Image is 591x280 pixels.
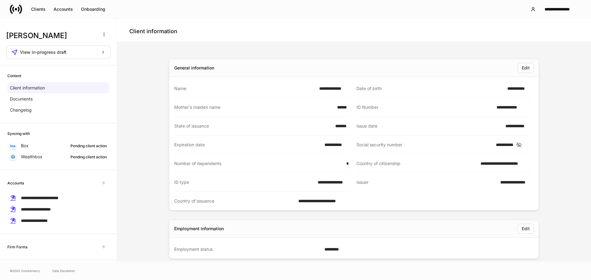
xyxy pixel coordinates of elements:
[98,241,109,252] span: Unavailable with outstanding requests for information
[27,4,50,14] button: Clients
[174,65,214,71] div: General information
[522,66,530,70] div: Edit
[6,31,95,41] h3: [PERSON_NAME]
[174,142,321,148] div: Expiration date
[356,85,504,92] div: Date of birth
[7,244,27,250] h6: Firm Forms
[54,7,73,11] div: Accounts
[7,151,109,162] a: WealthboxPending client action
[10,85,45,91] p: Client information
[7,105,109,116] a: Changelog
[98,177,109,188] span: Unavailable with outstanding requests for information
[174,226,224,232] div: Employment information
[10,107,32,113] p: Changelog
[10,144,15,147] img: oYqM9ojoZLfzCHUefNbBcWHcyDPbQKagtYciMC8pFl3iZXy3dU33Uwy+706y+0q2uJ1ghNQf2OIHrSh50tUd9HaB5oMc62p0G...
[7,73,21,79] h6: Content
[522,227,530,231] div: Edit
[21,154,42,160] p: Wealthbox
[174,123,332,129] div: State of issuance
[31,7,46,11] div: Clients
[356,160,477,167] div: Country of citizenship
[21,143,29,149] p: Box
[174,179,314,185] div: ID type
[20,50,66,54] span: View in-progress draft
[52,268,75,273] a: Data Disclaimer
[7,180,24,186] h6: Accounts
[7,82,109,93] a: Client information
[174,85,316,92] div: Name
[518,63,534,73] button: Edit
[6,45,111,59] button: View in-progress draft
[174,246,321,252] div: Employment status
[77,4,109,14] button: Onboarding
[70,154,107,160] div: Pending client action
[50,4,77,14] button: Accounts
[7,93,109,105] a: Documents
[81,7,105,11] div: Onboarding
[356,142,492,148] div: Social security number
[10,268,40,273] span: © 2025 OneAdvisory
[356,179,497,186] div: Issuer
[518,224,534,234] button: Edit
[7,140,109,151] a: BoxPending client action
[70,143,107,149] div: Pending client action
[356,104,493,110] div: ID Number
[129,28,177,35] h4: Client information
[7,131,30,136] h6: Syncing with
[174,104,333,110] div: Mother's maiden name
[174,198,295,204] div: Country of issuance
[356,123,502,129] div: Issue date
[10,96,33,102] p: Documents
[174,160,343,167] div: Number of dependents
